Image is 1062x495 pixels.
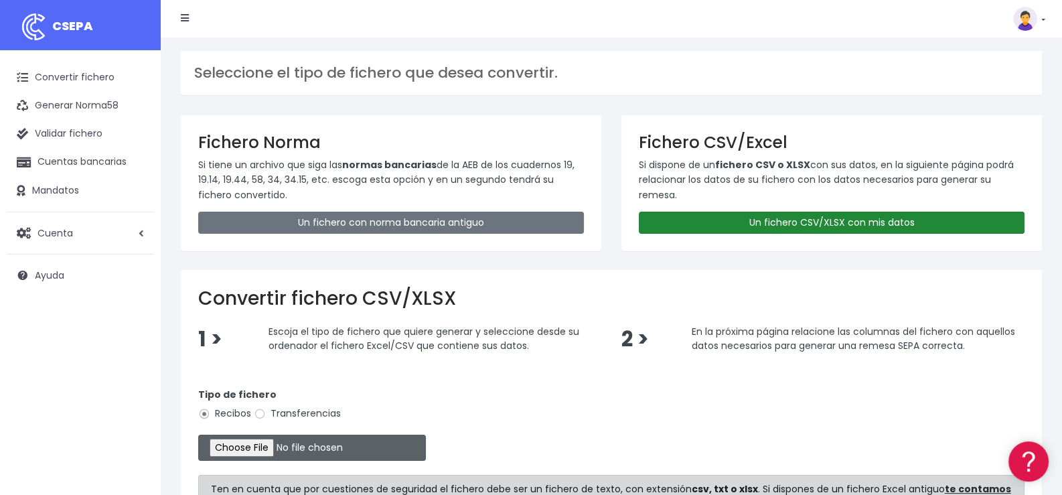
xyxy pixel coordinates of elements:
img: logo [17,10,50,44]
label: Recibos [198,407,251,421]
h2: Convertir fichero CSV/XLSX [198,287,1025,310]
strong: fichero CSV o XLSX [715,158,810,171]
a: Convertir fichero [7,64,154,92]
label: Transferencias [254,407,341,421]
a: Cuenta [7,219,154,247]
span: CSEPA [52,17,93,34]
h3: Fichero Norma [198,133,584,152]
span: Ayuda [35,269,64,282]
a: Cuentas bancarias [7,148,154,176]
span: 2 > [621,325,649,354]
span: Cuenta [37,226,73,239]
a: Un fichero CSV/XLSX con mis datos [639,212,1025,234]
span: Escoja el tipo de fichero que quiere generar y seleccione desde su ordenador el fichero Excel/CSV... [269,324,579,352]
a: Ayuda [7,261,154,289]
img: profile [1013,7,1037,31]
p: Si dispone de un con sus datos, en la siguiente página podrá relacionar los datos de su fichero c... [639,157,1025,202]
span: En la próxima página relacione las columnas del fichero con aquellos datos necesarios para genera... [692,324,1015,352]
h3: Fichero CSV/Excel [639,133,1025,152]
span: 1 > [198,325,222,354]
a: Generar Norma58 [7,92,154,120]
a: Un fichero con norma bancaria antiguo [198,212,584,234]
p: Si tiene un archivo que siga las de la AEB de los cuadernos 19, 19.14, 19.44, 58, 34, 34.15, etc.... [198,157,584,202]
h3: Seleccione el tipo de fichero que desea convertir. [194,64,1029,82]
a: Validar fichero [7,120,154,148]
strong: normas bancarias [342,158,437,171]
a: Mandatos [7,177,154,205]
strong: Tipo de fichero [198,388,277,401]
